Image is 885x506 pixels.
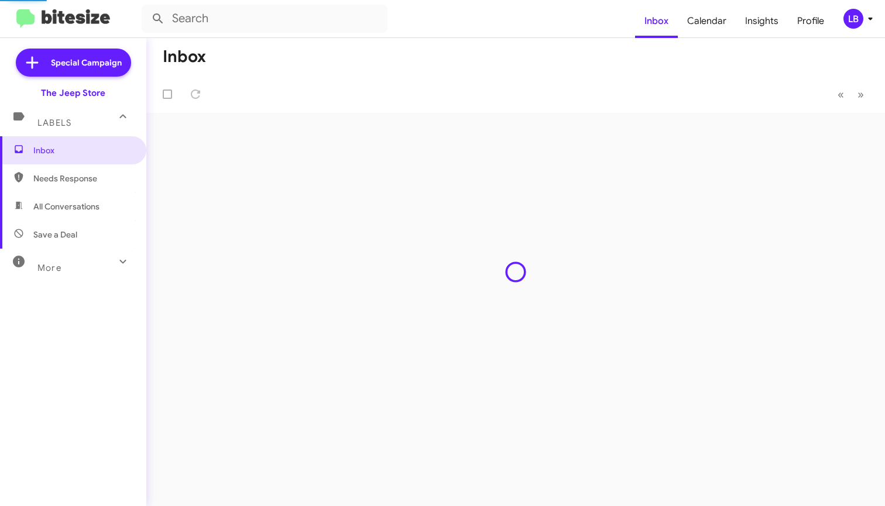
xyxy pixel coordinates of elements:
button: Next [850,82,871,106]
nav: Page navigation example [831,82,871,106]
button: LB [833,9,872,29]
div: The Jeep Store [41,87,105,99]
h1: Inbox [163,47,206,66]
span: Special Campaign [51,57,122,68]
a: Inbox [635,4,678,38]
span: « [838,87,844,102]
span: Labels [37,118,71,128]
a: Special Campaign [16,49,131,77]
div: LB [843,9,863,29]
span: More [37,263,61,273]
a: Calendar [678,4,736,38]
input: Search [142,5,387,33]
span: Save a Deal [33,229,77,240]
span: Inbox [33,144,133,156]
span: All Conversations [33,201,100,212]
a: Profile [788,4,833,38]
button: Previous [831,82,851,106]
span: Needs Response [33,173,133,184]
a: Insights [736,4,788,38]
span: » [857,87,864,102]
